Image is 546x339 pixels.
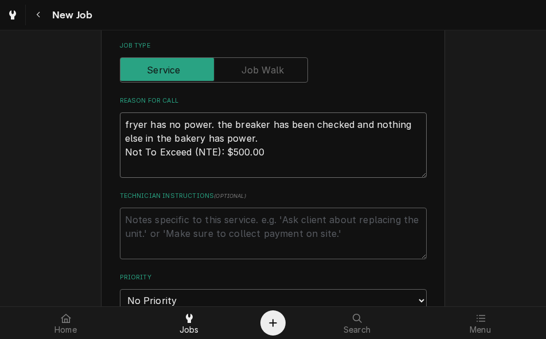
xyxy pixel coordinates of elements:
textarea: fryer has no power. the breaker has been checked and nothing else in the bakery has power. Not To... [120,112,427,178]
div: Reason For Call [120,96,427,177]
div: Priority [120,273,427,311]
a: Go to Jobs [2,5,23,25]
a: Menu [419,309,541,337]
span: Home [54,325,77,334]
a: Search [296,309,418,337]
label: Priority [120,273,427,282]
span: Menu [470,325,491,334]
span: Search [344,325,370,334]
button: Create Object [260,310,286,336]
label: Job Type [120,41,427,50]
div: Technician Instructions [120,192,427,259]
span: New Job [49,7,92,23]
button: Navigate back [28,5,49,25]
span: Jobs [180,325,199,334]
div: Job Type [120,41,427,82]
label: Reason For Call [120,96,427,106]
span: ( optional ) [214,193,246,199]
a: Jobs [128,309,250,337]
a: Home [5,309,127,337]
label: Technician Instructions [120,192,427,201]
